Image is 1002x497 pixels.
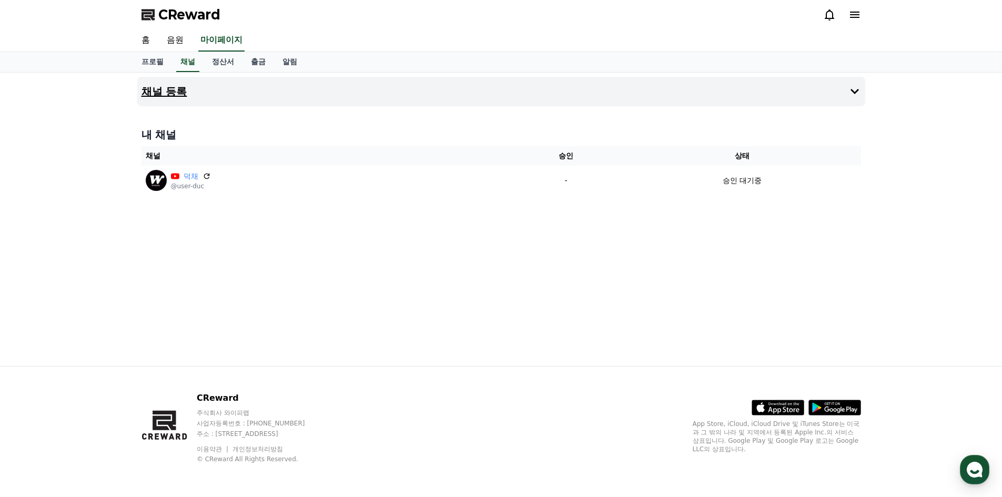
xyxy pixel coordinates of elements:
[133,29,158,52] a: 홈
[242,52,274,72] a: 출금
[141,6,220,23] a: CReward
[141,146,509,166] th: 채널
[69,333,136,360] a: 대화
[184,171,198,182] a: 덕채
[96,350,109,358] span: 대화
[198,29,245,52] a: 마이페이지
[146,170,167,191] img: 덕채
[176,52,199,72] a: 채널
[197,392,325,404] p: CReward
[197,430,325,438] p: 주소 : [STREET_ADDRESS]
[512,175,619,186] p: -
[136,333,202,360] a: 설정
[141,127,861,142] h4: 내 채널
[133,52,172,72] a: 프로필
[197,455,325,463] p: © CReward All Rights Reserved.
[33,349,39,358] span: 홈
[197,419,325,428] p: 사업자등록번호 : [PHONE_NUMBER]
[508,146,623,166] th: 승인
[158,29,192,52] a: 음원
[204,52,242,72] a: 정산서
[274,52,306,72] a: 알림
[171,182,211,190] p: @user-duc
[723,175,762,186] p: 승인 대기중
[163,349,175,358] span: 설정
[624,146,861,166] th: 상태
[693,420,861,453] p: App Store, iCloud, iCloud Drive 및 iTunes Store는 미국과 그 밖의 나라 및 지역에서 등록된 Apple Inc.의 서비스 상표입니다. Goo...
[141,86,187,97] h4: 채널 등록
[197,409,325,417] p: 주식회사 와이피랩
[232,445,283,453] a: 개인정보처리방침
[137,77,865,106] button: 채널 등록
[197,445,230,453] a: 이용약관
[158,6,220,23] span: CReward
[3,333,69,360] a: 홈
